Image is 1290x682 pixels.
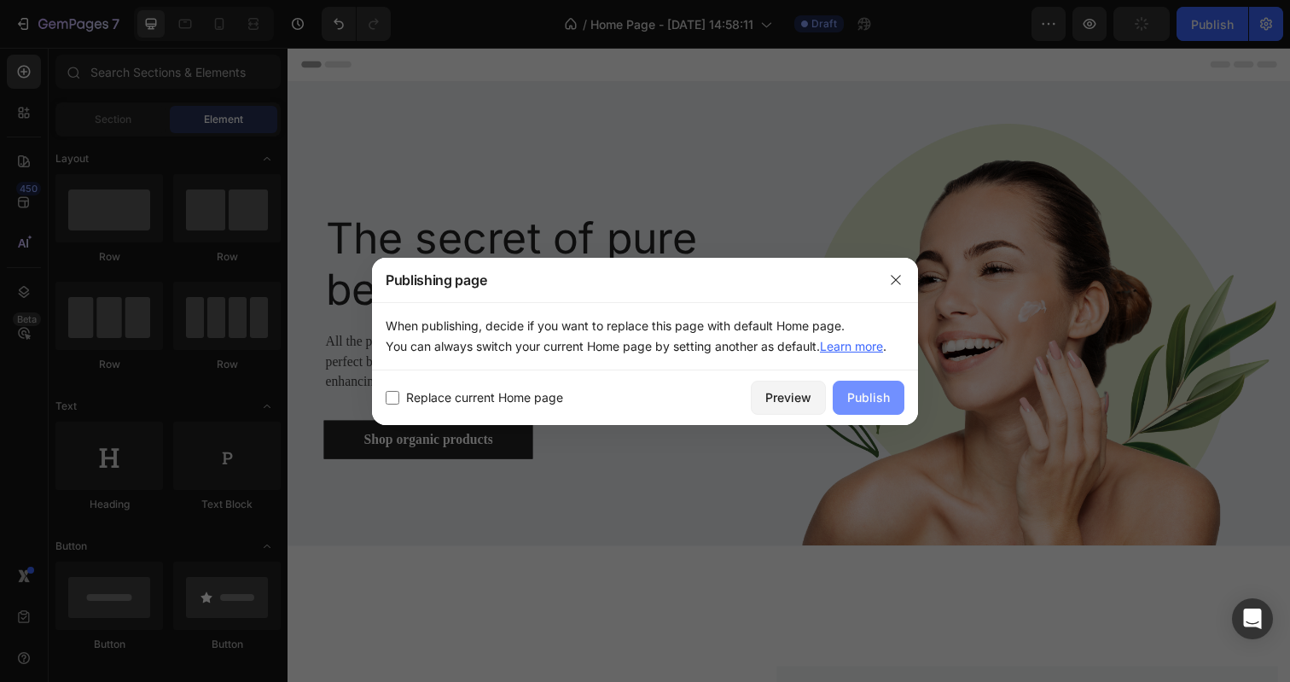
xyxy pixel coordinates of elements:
[38,290,436,352] p: All the products are organic, cruelty-free and carefully sourced. The perfect blend of natural in...
[38,168,436,272] p: The secret of pure beauty from nature
[847,388,890,406] div: Publish
[78,390,209,411] div: Shop organic products
[765,388,811,406] div: Preview
[37,381,250,420] a: Shop organic products
[751,381,826,415] button: Preview
[833,381,904,415] button: Publish
[372,258,874,302] div: Publishing page
[406,388,563,408] span: Replace current Home page
[512,78,1011,509] img: Alt Image
[820,339,883,353] a: Learn more
[1232,598,1273,639] div: Open Intercom Messenger
[386,316,904,357] p: When publishing, decide if you want to replace this page with default Home page. You can always s...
